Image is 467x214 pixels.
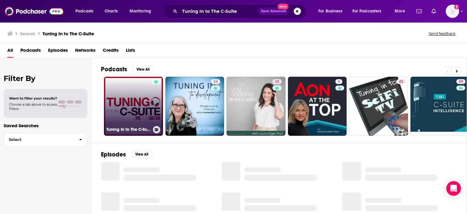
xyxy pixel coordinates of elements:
span: 33 [275,79,279,85]
span: Logged in as mtraynor [446,5,459,18]
h3: Search [20,31,35,37]
span: Select [4,138,74,142]
span: More [395,7,405,16]
span: 24 [213,79,218,85]
input: Search podcasts, credits, & more... [180,6,258,16]
a: 42 [349,77,408,136]
a: Tuning In to The C-Suite [104,77,163,136]
button: Show profile menu [446,5,459,18]
span: 42 [399,79,403,85]
a: 24 [211,79,220,84]
span: Open Advanced [261,10,286,13]
a: EpisodesView All [101,151,153,158]
h2: Filter By [4,74,87,83]
div: Open Intercom Messenger [446,181,461,196]
div: Search podcasts, credits, & more... [169,4,312,18]
h2: Podcasts [101,65,127,73]
a: Episodes [48,45,68,58]
a: 42 [396,79,406,84]
button: open menu [348,6,390,16]
button: View All [131,151,153,158]
span: For Business [318,7,342,16]
a: 8 [288,77,347,136]
a: 24 [165,77,224,136]
a: Show notifications dropdown [429,6,438,16]
button: open menu [390,6,413,16]
span: Charts [105,7,118,16]
a: Charts [101,6,121,16]
a: Lists [126,45,135,58]
button: View All [132,66,154,73]
img: User Profile [446,5,459,18]
a: 33 [227,77,285,136]
a: Credits [103,45,119,58]
button: open menu [71,6,101,16]
img: Podchaser - Follow, Share and Rate Podcasts [5,5,63,17]
span: Want to filter your results? [9,96,57,100]
span: New [278,4,289,9]
a: Networks [75,45,95,58]
a: 33 [272,79,282,84]
h3: Tuning In to The C-Suite [106,127,150,132]
button: Open AdvancedNew [258,8,289,15]
span: 8 [338,79,340,85]
a: All [7,45,13,58]
button: open menu [314,6,350,16]
button: Select [4,133,87,146]
svg: Add a profile image [454,5,459,9]
span: Monitoring [130,7,151,16]
h2: Episodes [101,151,126,158]
a: 8 [335,79,342,84]
a: Podcasts [20,45,41,58]
p: Saved Searches [4,123,87,128]
span: Choose a tab above to access filters. [9,102,57,111]
a: Show notifications dropdown [414,6,424,16]
button: open menu [125,6,159,16]
a: PodcastsView All [101,65,154,73]
a: 39 [456,79,465,84]
span: For Podcasters [352,7,382,16]
span: 39 [459,79,463,85]
button: Send feedback [427,31,457,36]
span: Podcasts [75,7,93,16]
h3: Tuning In to The C-Suite [43,31,94,37]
